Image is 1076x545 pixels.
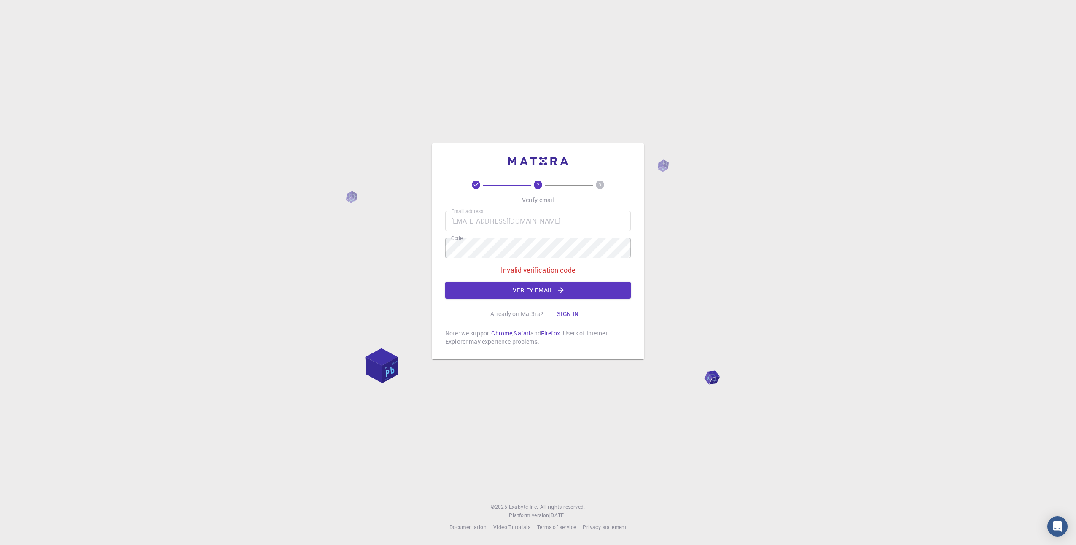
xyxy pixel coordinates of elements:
label: Email address [451,208,483,215]
a: [DATE]. [549,511,567,520]
text: 3 [599,182,601,188]
a: Terms of service [537,523,576,532]
span: Exabyte Inc. [509,503,538,510]
span: Platform version [509,511,549,520]
label: Code [451,235,463,242]
span: Terms of service [537,523,576,530]
div: Open Intercom Messenger [1047,516,1068,537]
p: Note: we support , and . Users of Internet Explorer may experience problems. [445,329,631,346]
button: Sign in [550,305,586,322]
a: Exabyte Inc. [509,503,538,511]
a: Firefox [541,329,560,337]
span: [DATE] . [549,512,567,518]
text: 2 [537,182,539,188]
button: Verify email [445,282,631,299]
p: Already on Mat3ra? [490,310,543,318]
p: Verify email [522,196,554,204]
span: All rights reserved. [540,503,585,511]
a: Safari [514,329,530,337]
p: Invalid verification code [501,265,575,275]
a: Chrome [491,329,512,337]
a: Privacy statement [583,523,627,532]
span: Documentation [449,523,487,530]
span: © 2025 [491,503,508,511]
span: Video Tutorials [493,523,530,530]
a: Documentation [449,523,487,532]
span: Privacy statement [583,523,627,530]
a: Video Tutorials [493,523,530,532]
